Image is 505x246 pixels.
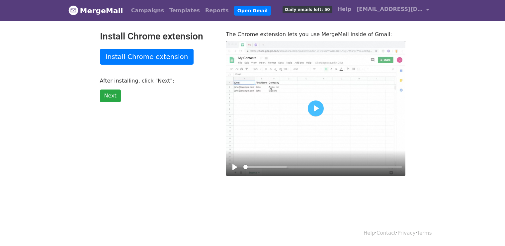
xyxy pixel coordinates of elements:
[472,214,505,246] iframe: Chat Widget
[68,5,78,15] img: MergeMail logo
[203,4,231,17] a: Reports
[167,4,203,17] a: Templates
[229,162,240,172] button: Play
[377,230,396,236] a: Contact
[234,6,271,16] a: Open Gmail
[100,90,121,102] a: Next
[283,6,332,13] span: Daily emails left: 50
[226,31,405,38] p: The Chrome extension lets you use MergeMail inside of Gmail:
[100,31,216,42] h2: Install Chrome extension
[243,164,402,170] input: Seek
[357,5,423,13] span: [EMAIL_ADDRESS][DOMAIN_NAME]
[100,49,194,65] a: Install Chrome extension
[397,230,415,236] a: Privacy
[364,230,375,236] a: Help
[128,4,167,17] a: Campaigns
[280,3,335,16] a: Daily emails left: 50
[417,230,432,236] a: Terms
[354,3,432,18] a: [EMAIL_ADDRESS][DOMAIN_NAME]
[335,3,354,16] a: Help
[100,77,216,84] p: After installing, click "Next":
[68,4,123,18] a: MergeMail
[308,100,324,116] button: Play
